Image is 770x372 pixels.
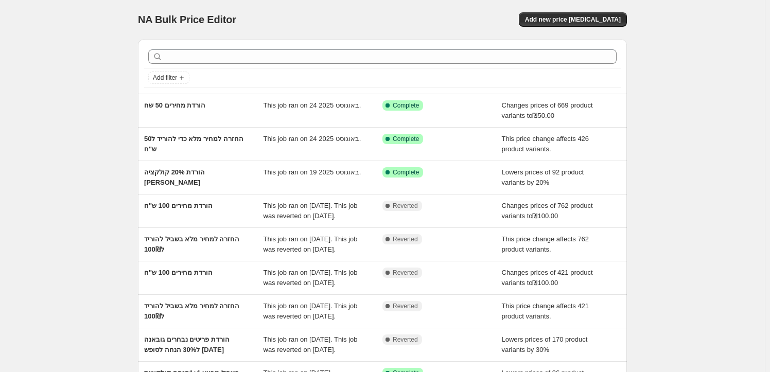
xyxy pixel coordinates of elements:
span: Changes prices of 762 product variants to [502,202,593,220]
span: Lowers prices of 92 product variants by 20% [502,168,584,186]
span: החזרה למחיר מלא בשביל להוריד ל100₪ [144,235,239,253]
span: הורדת מחירים 100 ש"ח [144,202,213,209]
span: החזרה למחיר מלא בשביל להוריד ל100₪ [144,302,239,320]
span: Reverted [393,235,418,243]
span: הורדת פריטים נבחרים גובאנה ל30% הנחה לסופש [DATE] [144,335,230,353]
span: Complete [393,101,419,110]
span: This job ran on [DATE]. This job was reverted on [DATE]. [264,235,358,253]
span: Reverted [393,202,418,210]
span: This job ran on 24 באוגוסט 2025. [264,135,361,143]
span: Add filter [153,74,177,82]
span: This job ran on [DATE]. This job was reverted on [DATE]. [264,202,358,220]
span: Lowers prices of 170 product variants by 30% [502,335,588,353]
span: Changes prices of 669 product variants to [502,101,593,119]
span: הורדת מחירים 100 ש"ח [144,269,213,276]
span: This job ran on 24 באוגוסט 2025. [264,101,361,109]
button: Add filter [148,72,189,84]
span: NA Bulk Price Editor [138,14,236,25]
span: ₪50.00 [532,112,554,119]
span: This job ran on [DATE]. This job was reverted on [DATE]. [264,302,358,320]
span: הורדת 20% קולקציה [PERSON_NAME] [144,168,205,186]
button: Add new price [MEDICAL_DATA] [519,12,627,27]
span: ₪100.00 [532,279,558,287]
span: This job ran on [DATE]. This job was reverted on [DATE]. [264,335,358,353]
span: This job ran on [DATE]. This job was reverted on [DATE]. [264,269,358,287]
span: Reverted [393,335,418,344]
span: This price change affects 421 product variants. [502,302,589,320]
span: הורדת מחירים 50 שח [144,101,205,109]
span: This price change affects 762 product variants. [502,235,589,253]
span: Reverted [393,269,418,277]
span: ₪100.00 [532,212,558,220]
span: This price change affects 426 product variants. [502,135,589,153]
span: Changes prices of 421 product variants to [502,269,593,287]
span: Add new price [MEDICAL_DATA] [525,15,621,24]
span: Complete [393,135,419,143]
span: החזרה למחיר מלא כדי להוריד ל50 ש"ח [144,135,243,153]
span: Complete [393,168,419,176]
span: This job ran on 19 באוגוסט 2025. [264,168,361,176]
span: Reverted [393,302,418,310]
